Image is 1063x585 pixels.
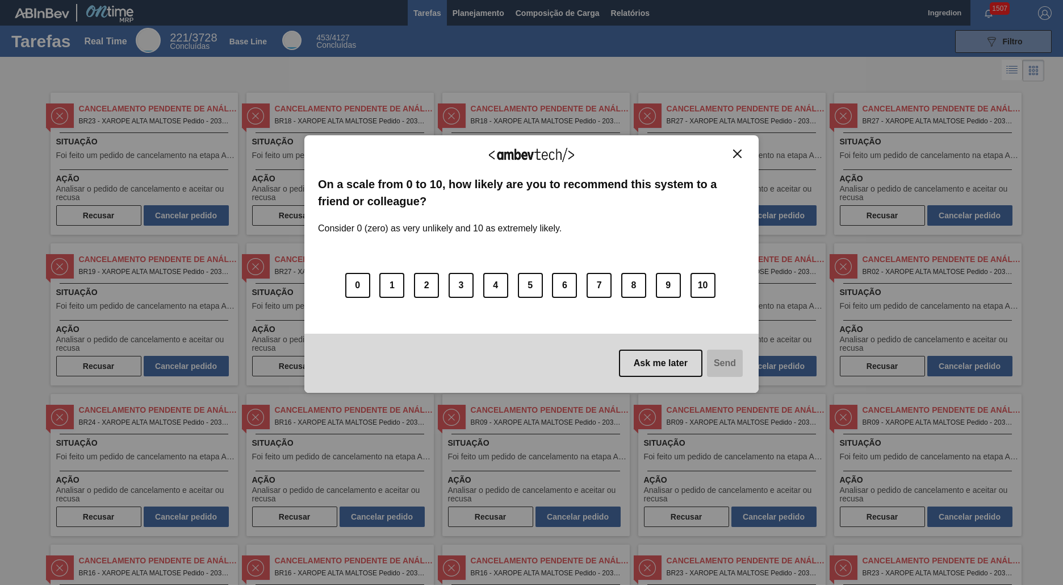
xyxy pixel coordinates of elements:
[489,148,574,162] img: Logo Ambevtech
[733,150,742,158] img: Close
[587,273,612,298] button: 7
[379,273,404,298] button: 1
[730,149,745,159] button: Close
[552,273,577,298] button: 6
[656,273,681,298] button: 9
[483,273,508,298] button: 4
[619,350,702,377] button: Ask me later
[318,176,745,210] label: On a scale from 0 to 10, how likely are you to recommend this system to a friend or colleague?
[414,273,439,298] button: 2
[345,273,370,298] button: 0
[518,273,543,298] button: 5
[621,273,646,298] button: 8
[690,273,715,298] button: 10
[449,273,474,298] button: 3
[318,210,562,234] label: Consider 0 (zero) as very unlikely and 10 as extremely likely.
